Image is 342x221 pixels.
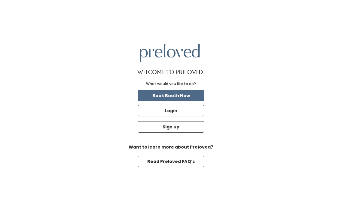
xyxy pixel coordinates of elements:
h6: Want to learn more about Preloved? [126,145,216,150]
a: Login [137,104,205,118]
a: Sign up [137,120,205,134]
button: Sign up [138,121,204,133]
button: Read Preloved FAQ's [138,156,204,167]
img: preloved logo [140,44,200,62]
button: Book Booth Now [138,90,204,101]
div: What would you like to do? [146,81,196,87]
button: Login [138,105,204,116]
h1: Welcome to Preloved! [137,69,205,75]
